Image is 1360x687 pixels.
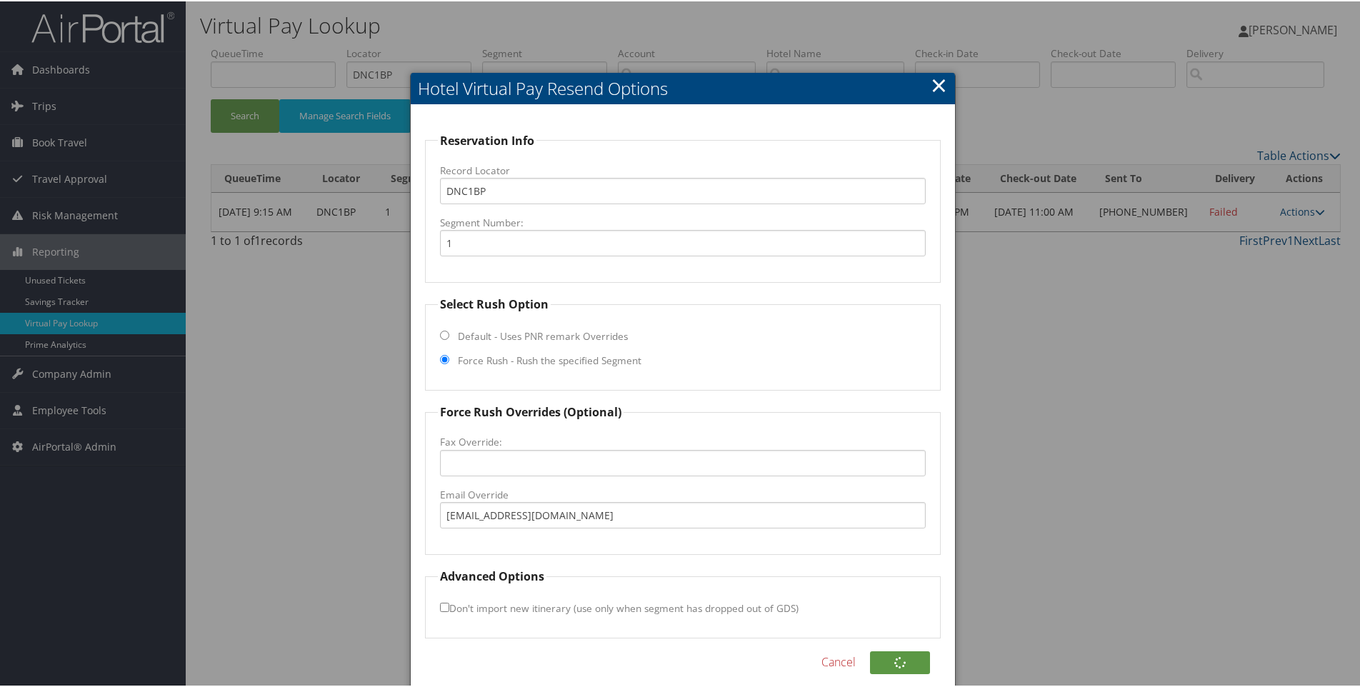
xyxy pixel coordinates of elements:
a: Close [931,69,947,98]
input: Don't import new itinerary (use only when segment has dropped out of GDS) [440,601,449,611]
legend: Select Rush Option [438,294,551,311]
label: Default - Uses PNR remark Overrides [458,328,628,342]
legend: Force Rush Overrides (Optional) [438,402,624,419]
label: Don't import new itinerary (use only when segment has dropped out of GDS) [440,593,799,620]
label: Email Override [440,486,926,501]
legend: Reservation Info [438,131,536,148]
a: Cancel [821,652,856,669]
legend: Advanced Options [438,566,546,583]
label: Force Rush - Rush the specified Segment [458,352,641,366]
label: Fax Override: [440,433,926,448]
h2: Hotel Virtual Pay Resend Options [411,71,956,103]
label: Segment Number: [440,214,926,229]
label: Record Locator [440,162,926,176]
